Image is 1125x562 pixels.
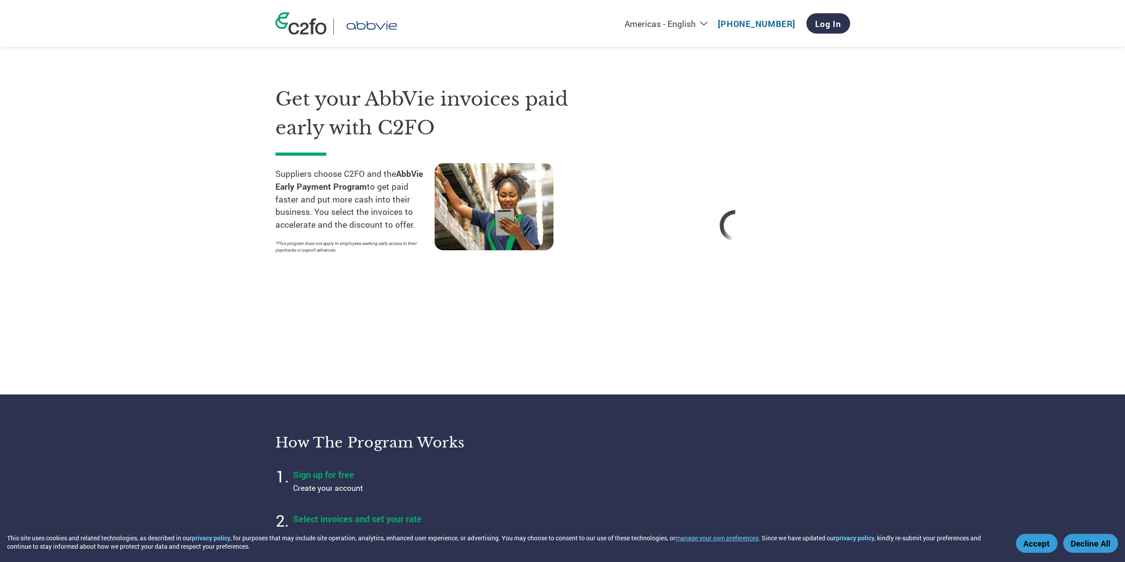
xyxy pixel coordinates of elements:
[275,168,435,231] p: Suppliers choose C2FO and the to get paid faster and put more cash into their business. You selec...
[293,513,514,524] h4: Select invoices and set your rate
[675,534,759,542] button: manage your own preferences
[435,163,553,250] img: supply chain worker
[718,18,795,29] a: [PHONE_NUMBER]
[293,482,514,494] p: Create your account
[275,240,426,253] p: *This program does not apply to employees seeking early access to their paychecks or payroll adva...
[275,168,423,192] strong: AbbVie Early Payment Program
[340,18,403,34] img: AbbVie
[1016,534,1057,553] button: Accept
[1063,534,1118,553] button: Decline All
[275,85,594,142] h1: Get your AbbVie invoices paid early with C2FO
[806,13,850,34] a: Log In
[293,469,514,480] h4: Sign up for free
[275,434,552,451] h3: How the program works
[192,534,230,542] a: privacy policy
[4,52,244,88] p: Thinkpiece Partners Uses C2FO to Manage the Challenge of Massive Growth and is making its mark as...
[7,534,1003,551] div: This site uses cookies and related technologies, as described in our , for purposes that may incl...
[836,534,874,542] a: privacy policy
[4,31,244,42] div: Thinkpiece Partners & AbbVie
[275,12,327,34] img: c2fo logo
[4,4,244,27] div: C2FO Customer Success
